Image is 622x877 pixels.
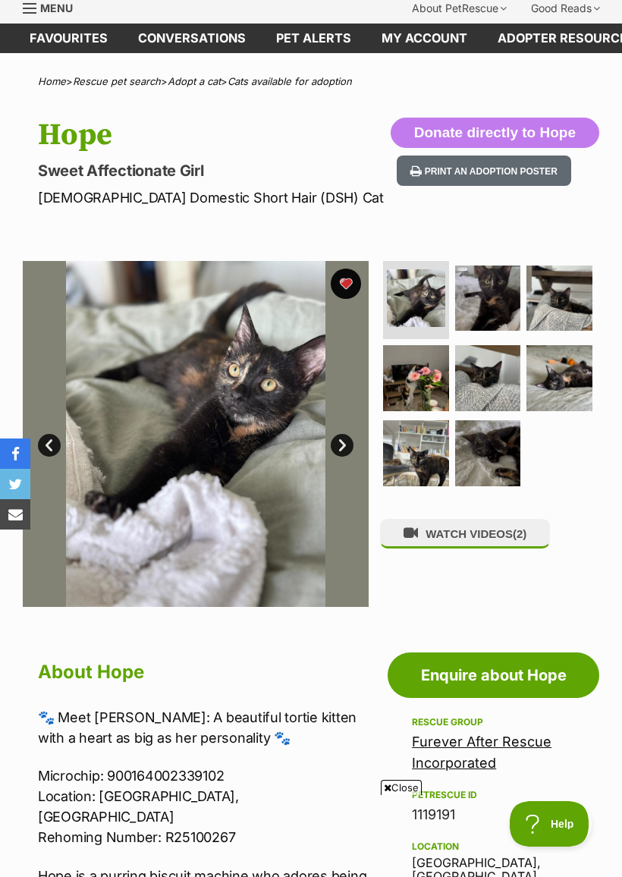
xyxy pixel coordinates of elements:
[23,261,369,607] img: Photo of Hope
[391,118,599,148] button: Donate directly to Hope
[526,266,592,332] img: Photo of Hope
[123,24,261,53] a: conversations
[383,345,449,411] img: Photo of Hope
[388,652,599,698] a: Enquire about Hope
[331,269,361,299] button: favourite
[510,801,592,847] iframe: Help Scout Beacon - Open
[366,24,482,53] a: My account
[455,420,521,486] img: Photo of Hope
[14,24,123,53] a: Favourites
[387,269,445,328] img: Photo of Hope
[383,420,449,486] img: Photo of Hope
[38,75,66,87] a: Home
[38,707,369,748] p: 🐾 Meet [PERSON_NAME]: A beautiful tortie kitten with a heart as big as her personality 🐾
[38,765,369,847] p: Microchip: 900164002339102 Location: [GEOGRAPHIC_DATA], [GEOGRAPHIC_DATA] Rehoming Number: R25100267
[412,716,575,728] div: Rescue group
[40,2,73,14] span: Menu
[455,266,521,332] img: Photo of Hope
[228,75,352,87] a: Cats available for adoption
[38,187,384,208] p: [DEMOGRAPHIC_DATA] Domestic Short Hair (DSH) Cat
[168,75,221,87] a: Adopt a cat
[513,527,526,540] span: (2)
[526,345,592,411] img: Photo of Hope
[35,801,587,869] iframe: Advertisement
[261,24,366,53] a: Pet alerts
[412,734,551,771] a: Furever After Rescue Incorporated
[380,519,550,549] button: WATCH VIDEOS(2)
[38,160,384,181] p: Sweet Affectionate Girl
[73,75,161,87] a: Rescue pet search
[38,434,61,457] a: Prev
[331,434,353,457] a: Next
[455,345,521,411] img: Photo of Hope
[397,156,571,187] button: Print an adoption poster
[38,655,369,689] h2: About Hope
[38,118,384,152] h1: Hope
[412,789,575,801] div: PetRescue ID
[381,780,422,795] span: Close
